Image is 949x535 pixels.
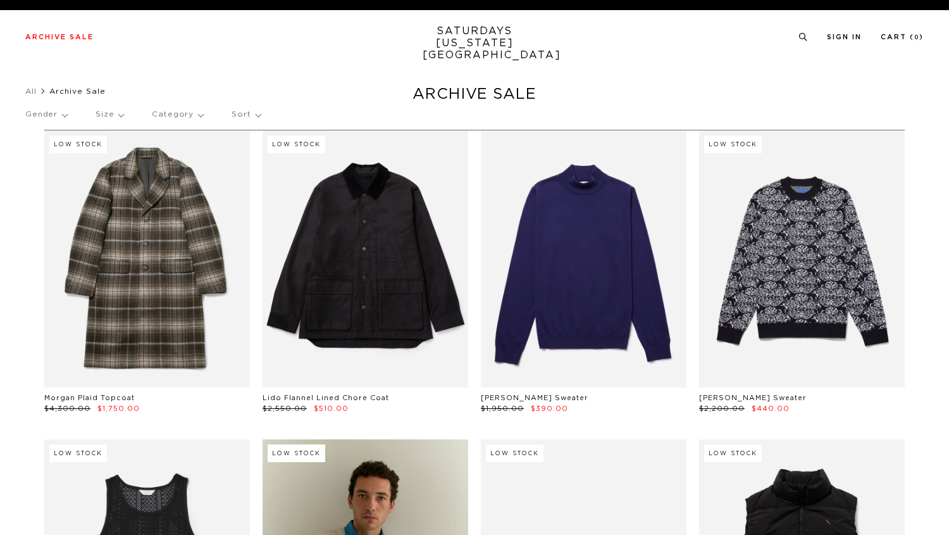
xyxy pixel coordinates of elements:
a: Sign In [827,34,862,41]
small: 0 [914,35,919,41]
div: Low Stock [49,135,107,153]
span: $390.00 [531,405,568,412]
span: $1,950.00 [481,405,524,412]
a: Archive Sale [25,34,94,41]
a: All [25,87,37,95]
span: $4,300.00 [44,405,90,412]
a: Lido Flannel Lined Chore Coat [263,394,389,401]
p: Sort [232,100,260,129]
span: $1,750.00 [97,405,140,412]
p: Size [96,100,123,129]
span: $510.00 [314,405,349,412]
div: Low Stock [49,444,107,462]
div: Low Stock [486,444,543,462]
a: [PERSON_NAME] Sweater [699,394,807,401]
p: Category [152,100,203,129]
p: Gender [25,100,67,129]
div: Low Stock [704,135,762,153]
div: Low Stock [268,444,325,462]
span: $2,200.00 [699,405,745,412]
a: Cart (0) [881,34,924,41]
a: SATURDAYS[US_STATE][GEOGRAPHIC_DATA] [423,25,527,61]
div: Low Stock [704,444,762,462]
a: Morgan Plaid Topcoat [44,394,135,401]
span: $440.00 [752,405,790,412]
a: [PERSON_NAME] Sweater [481,394,588,401]
div: Low Stock [268,135,325,153]
span: Archive Sale [49,87,106,95]
span: $2,550.00 [263,405,307,412]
